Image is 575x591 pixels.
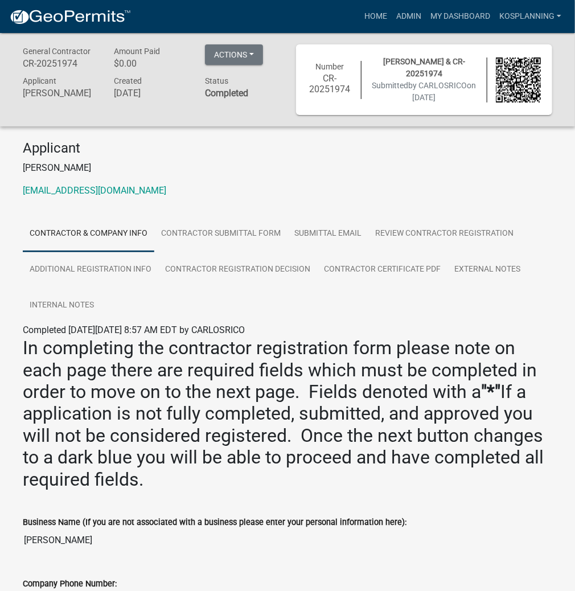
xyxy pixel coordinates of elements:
label: Business Name (If you are not associated with a business please enter your personal information h... [23,519,406,527]
a: Contractor Registration Decision [158,252,317,288]
a: Home [360,6,392,27]
h4: Applicant [23,140,552,157]
span: Amount Paid [114,47,160,56]
h6: $0.00 [114,58,188,69]
span: Created [114,76,142,85]
p: [PERSON_NAME] [23,161,552,175]
span: [PERSON_NAME] & CR-20251974 [383,57,465,78]
h6: CR-20251974 [307,73,352,95]
span: Number [316,62,344,71]
a: Submittal Email [287,216,368,252]
span: Completed [DATE][DATE] 8:57 AM EDT by CARLOSRICO [23,325,245,335]
span: Submitted on [DATE] [372,81,477,102]
span: Applicant [23,76,56,85]
a: [EMAIL_ADDRESS][DOMAIN_NAME] [23,185,166,196]
a: Additional Registration Info [23,252,158,288]
h6: [DATE] [114,88,188,98]
a: Contractor Submittal Form [154,216,287,252]
h2: In completing the contractor registration form please note on each page there are required fields... [23,337,552,490]
a: Internal Notes [23,288,101,324]
h6: [PERSON_NAME] [23,88,97,98]
a: kosplanning [495,6,566,27]
span: General Contractor [23,47,91,56]
span: by CARLOSRICO [409,81,467,90]
a: External Notes [447,252,527,288]
a: Contractor Certificate PDF [317,252,447,288]
a: My Dashboard [426,6,495,27]
a: Review Contractor Registration [368,216,520,252]
strong: Completed [205,88,248,98]
a: Contractor & Company Info [23,216,154,252]
h6: CR-20251974 [23,58,97,69]
a: Admin [392,6,426,27]
span: Status [205,76,228,85]
img: QR code [496,58,541,102]
button: Actions [205,44,263,65]
label: Company Phone Number: [23,580,117,588]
